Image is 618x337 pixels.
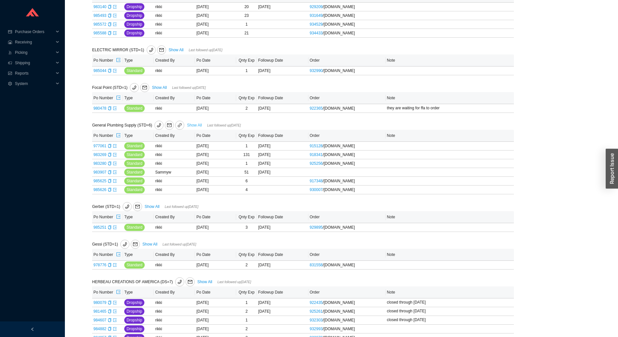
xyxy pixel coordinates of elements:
[309,11,386,20] td: / [DOMAIN_NAME]
[108,178,112,184] div: Copy
[116,212,121,222] button: export
[108,317,112,323] div: Copy
[165,123,174,127] span: mail
[309,223,386,232] td: / [DOMAIN_NAME]
[93,106,106,111] a: 980478
[108,327,112,331] span: copy
[155,123,163,127] span: phone
[154,121,164,130] button: phone
[124,299,144,306] button: Dropship
[309,54,386,66] th: Order
[113,22,117,26] span: export
[145,204,160,209] a: Show All
[309,211,386,223] th: Order
[195,92,236,104] th: Po Date
[154,142,195,150] td: rikki
[195,3,236,11] td: [DATE]
[236,168,257,177] td: 51
[154,54,195,66] th: Created By
[113,318,117,322] a: export
[386,130,514,142] th: Note
[121,242,129,247] span: phone
[131,240,140,249] button: mail
[93,225,106,230] a: 985251
[123,249,154,261] th: Type
[123,54,154,66] th: Type
[113,225,117,229] span: export
[154,29,195,38] td: rikki
[186,280,194,284] span: mail
[130,85,139,90] span: phone
[113,152,117,157] a: export
[236,142,257,150] td: 1
[116,133,121,138] span: export
[113,22,117,27] a: export
[258,160,307,167] div: [DATE]
[113,187,117,192] a: export
[309,150,386,159] td: / [DOMAIN_NAME]
[310,152,323,157] a: 918341
[92,249,123,261] th: Po Number
[236,150,257,159] td: 131
[113,106,117,110] span: export
[127,308,142,315] span: Dropship
[108,160,112,167] div: Copy
[154,92,195,104] th: Created By
[113,170,117,175] a: export
[124,105,145,112] button: Standard
[92,211,123,223] th: Po Number
[116,95,121,101] span: export
[15,68,54,78] span: Reports
[127,262,142,268] span: Standard
[93,318,106,322] a: 984607
[147,45,156,54] button: phone
[154,223,195,232] td: rikki
[386,92,514,104] th: Note
[124,160,145,167] button: Standard
[154,159,195,168] td: rikki
[113,309,117,313] span: export
[152,85,167,90] a: Show All
[108,69,112,73] span: copy
[108,144,112,148] span: copy
[195,54,236,66] th: Po Date
[124,3,144,10] button: Dropship
[310,179,323,183] a: 917348
[113,5,117,9] a: export
[140,83,149,92] button: mail
[108,262,112,268] div: Copy
[113,327,117,331] a: export
[195,130,236,142] th: Po Date
[127,151,142,158] span: Standard
[108,30,112,36] div: Copy
[108,299,112,306] div: Copy
[108,318,112,322] span: copy
[113,13,117,18] a: export
[116,250,121,259] button: export
[195,186,236,194] td: [DATE]
[123,202,132,211] button: phone
[113,14,117,18] span: export
[92,130,123,142] th: Po Number
[93,144,106,148] a: 977061
[236,92,257,104] th: Qnty Exp
[15,37,54,47] span: Receiving
[310,300,323,305] a: 922435
[257,211,309,223] th: Followup Date
[124,67,145,74] button: Standard
[116,252,121,257] span: export
[130,83,139,92] button: phone
[310,22,323,27] a: 934529
[195,20,236,29] td: [DATE]
[93,187,106,192] a: 985626
[113,69,117,73] span: export
[140,85,149,90] span: mail
[92,92,123,104] th: Po Number
[127,299,142,306] span: Dropship
[176,280,184,284] span: phone
[124,317,144,324] button: Dropship
[124,151,145,158] button: Standard
[124,177,145,185] button: Standard
[108,4,112,10] div: Copy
